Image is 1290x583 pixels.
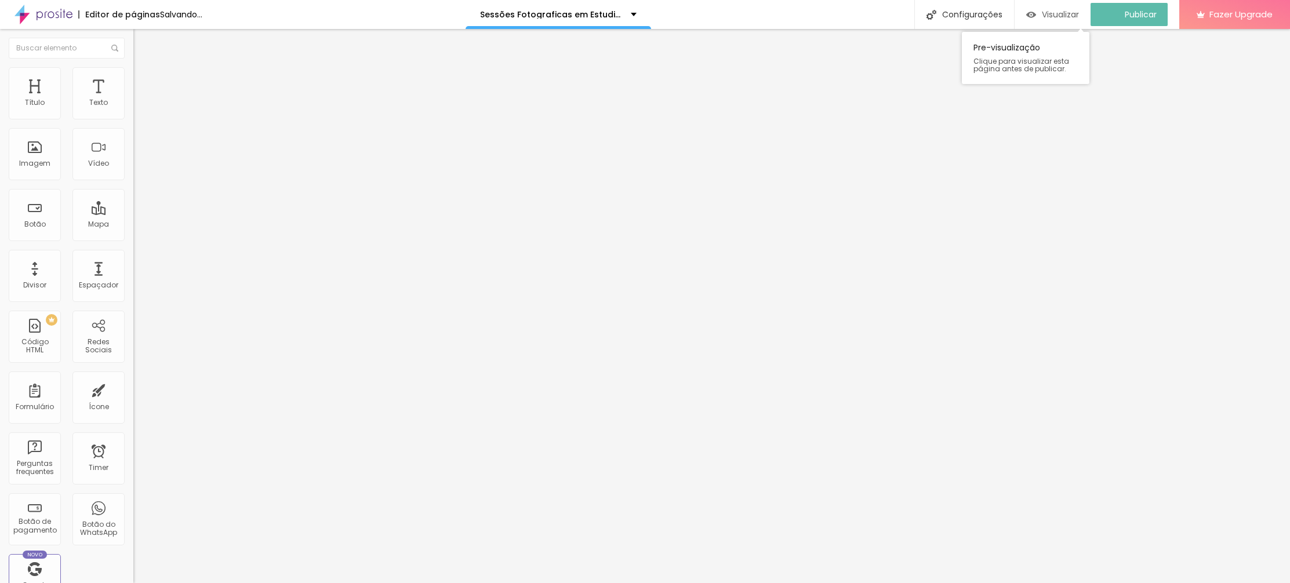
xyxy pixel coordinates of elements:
[962,32,1089,84] div: Pre-visualização
[12,338,57,355] div: Código HTML
[111,45,118,52] img: Icone
[79,281,118,289] div: Espaçador
[1125,10,1157,19] span: Publicar
[75,338,121,355] div: Redes Sociais
[89,403,109,411] div: Ícone
[1026,10,1036,20] img: view-1.svg
[89,99,108,107] div: Texto
[1209,9,1273,19] span: Fazer Upgrade
[973,57,1078,72] span: Clique para visualizar esta página antes de publicar.
[75,520,121,537] div: Botão do WhatsApp
[926,10,936,20] img: Icone
[25,99,45,107] div: Título
[23,281,46,289] div: Divisor
[89,464,108,472] div: Timer
[12,460,57,476] div: Perguntas frequentes
[1091,3,1168,26] button: Publicar
[88,220,109,228] div: Mapa
[16,403,54,411] div: Formulário
[480,10,622,19] p: Sessões Fotograficas em Estudio Cores
[12,518,57,534] div: Botão de pagamento
[24,220,46,228] div: Botão
[78,10,160,19] div: Editor de páginas
[1015,3,1091,26] button: Visualizar
[1042,10,1079,19] span: Visualizar
[9,38,125,59] input: Buscar elemento
[133,29,1290,583] iframe: Editor
[19,159,50,167] div: Imagem
[23,551,48,559] div: Novo
[160,10,202,19] div: Salvando...
[88,159,109,167] div: Vídeo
